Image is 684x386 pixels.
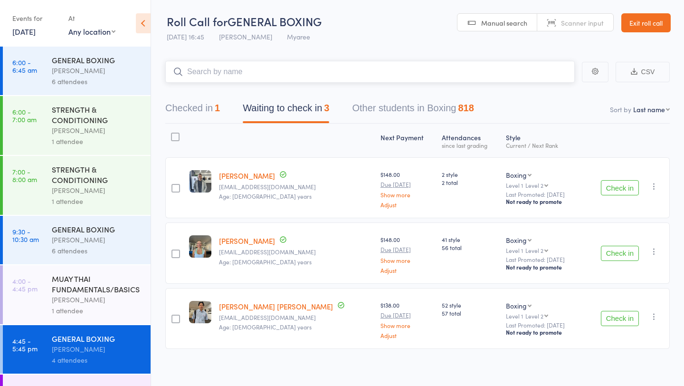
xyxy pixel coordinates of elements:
[442,309,498,317] span: 57 total
[438,128,502,153] div: Atten­dances
[219,236,275,246] a: [PERSON_NAME]
[12,108,37,123] time: 6:00 - 7:00 am
[601,311,639,326] button: Check in
[380,301,434,338] div: $138.00
[610,105,631,114] label: Sort by
[601,180,639,195] button: Check in
[219,192,312,200] span: Age: [DEMOGRAPHIC_DATA] years
[68,26,115,37] div: Any location
[561,18,604,28] span: Scanner input
[52,164,142,185] div: STRENGTH & CONDITIONING
[380,202,434,208] a: Adjust
[52,294,142,305] div: [PERSON_NAME]
[52,104,142,125] div: STRENGTH & CONDITIONING
[219,314,373,321] small: joelpabalate99@gmail.com
[506,313,579,319] div: Level 1
[506,170,527,180] div: Boxing
[3,156,151,215] a: 7:00 -8:00 amSTRENGTH & CONDITIONING[PERSON_NAME]1 attendee
[506,191,579,198] small: Last Promoted: [DATE]
[458,103,474,113] div: 818
[380,192,434,198] a: Show more
[380,312,434,318] small: Due [DATE]
[12,277,38,292] time: 4:00 - 4:45 pm
[380,257,434,263] a: Show more
[506,182,579,188] div: Level 1
[52,355,142,366] div: 4 attendees
[3,96,151,155] a: 6:00 -7:00 amSTRENGTH & CONDITIONING[PERSON_NAME]1 attendee
[52,344,142,355] div: [PERSON_NAME]
[525,313,543,319] div: Level 2
[12,228,39,243] time: 9:30 - 10:30 am
[442,301,498,309] span: 52 style
[506,328,579,336] div: Not ready to promote
[12,26,36,37] a: [DATE]
[219,301,333,311] a: [PERSON_NAME] [PERSON_NAME]
[165,98,220,123] button: Checked in1
[189,301,211,323] img: image1740385944.png
[52,65,142,76] div: [PERSON_NAME]
[601,246,639,261] button: Check in
[52,76,142,87] div: 6 attendees
[189,235,211,258] img: image1736982145.png
[52,234,142,245] div: [PERSON_NAME]
[189,170,211,193] img: image1749193896.png
[68,10,115,26] div: At
[506,263,579,271] div: Not ready to promote
[3,265,151,324] a: 4:00 -4:45 pmMUAY THAI FUNDAMENTALS/BASICS[PERSON_NAME]1 attendee
[215,103,220,113] div: 1
[481,18,527,28] span: Manual search
[442,170,498,178] span: 2 style
[380,170,434,208] div: $148.00
[243,98,329,123] button: Waiting to check in3
[3,325,151,374] a: 4:45 -5:45 pmGENERAL BOXING[PERSON_NAME]4 attendees
[167,32,204,41] span: [DATE] 16:45
[52,224,142,234] div: GENERAL BOXING
[52,136,142,147] div: 1 attendee
[502,128,582,153] div: Style
[52,55,142,65] div: GENERAL BOXING
[380,181,434,188] small: Due [DATE]
[506,235,527,245] div: Boxing
[12,337,38,352] time: 4:45 - 5:45 pm
[377,128,438,153] div: Next Payment
[442,243,498,251] span: 56 total
[442,235,498,243] span: 41 style
[621,13,671,32] a: Exit roll call
[380,332,434,338] a: Adjust
[12,168,37,183] time: 7:00 - 8:00 am
[442,142,498,148] div: since last grading
[52,305,142,316] div: 1 attendee
[219,323,312,331] span: Age: [DEMOGRAPHIC_DATA] years
[506,256,579,263] small: Last Promoted: [DATE]
[380,267,434,273] a: Adjust
[616,62,670,82] button: CSV
[52,185,142,196] div: [PERSON_NAME]
[165,61,575,83] input: Search by name
[52,245,142,256] div: 6 attendees
[287,32,310,41] span: Myaree
[219,171,275,181] a: [PERSON_NAME]
[12,10,59,26] div: Events for
[12,58,37,74] time: 6:00 - 6:45 am
[52,196,142,207] div: 1 attendee
[506,142,579,148] div: Current / Next Rank
[219,249,373,255] small: pearlahosking@gmail.com
[525,247,543,253] div: Level 2
[228,13,322,29] span: GENERAL BOXING
[167,13,228,29] span: Roll Call for
[506,322,579,328] small: Last Promoted: [DATE]
[380,322,434,328] a: Show more
[380,246,434,253] small: Due [DATE]
[52,273,142,294] div: MUAY THAI FUNDAMENTALS/BASICS
[219,32,272,41] span: [PERSON_NAME]
[506,247,579,253] div: Level 1
[219,258,312,266] span: Age: [DEMOGRAPHIC_DATA] years
[506,301,527,310] div: Boxing
[506,198,579,205] div: Not ready to promote
[380,235,434,273] div: $148.00
[3,216,151,264] a: 9:30 -10:30 amGENERAL BOXING[PERSON_NAME]6 attendees
[3,47,151,95] a: 6:00 -6:45 amGENERAL BOXING[PERSON_NAME]6 attendees
[633,105,665,114] div: Last name
[525,182,543,188] div: Level 2
[219,183,373,190] small: 09ryananderson@gmail.com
